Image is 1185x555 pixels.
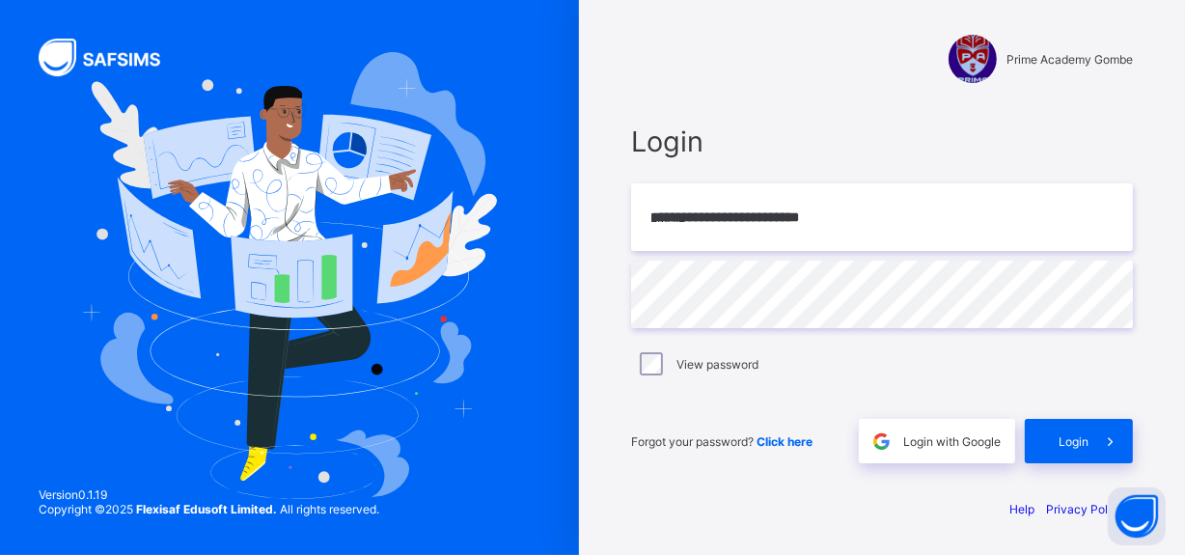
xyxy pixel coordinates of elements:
a: Privacy Policy [1046,502,1124,516]
label: View password [676,357,758,372]
img: google.396cfc9801f0270233282035f929180a.svg [870,430,893,453]
button: Open asap [1108,487,1166,545]
span: Copyright © 2025 All rights reserved. [39,502,379,516]
img: SAFSIMS Logo [39,39,183,76]
strong: Flexisaf Edusoft Limited. [136,502,277,516]
span: Forgot your password? [631,434,813,449]
span: Login [631,125,1133,158]
a: Help [1009,502,1034,516]
span: Login [1059,434,1089,449]
span: Prime Academy Gombe [1006,52,1133,67]
span: Login with Google [903,434,1001,449]
span: Version 0.1.19 [39,487,379,502]
a: Click here [757,434,813,449]
img: Hero Image [82,52,498,499]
